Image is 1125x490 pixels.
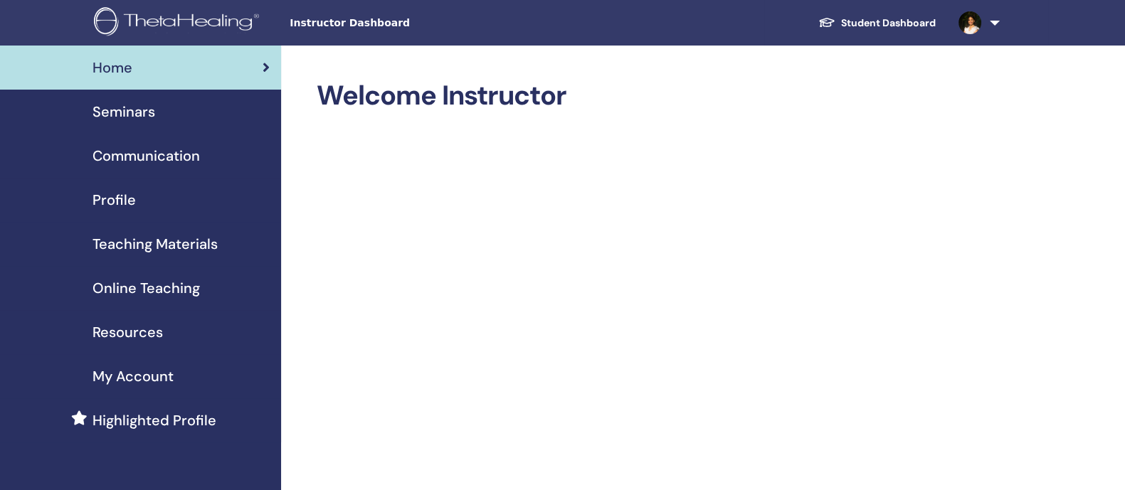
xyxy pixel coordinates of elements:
h2: Welcome Instructor [317,80,997,112]
span: Highlighted Profile [93,410,216,431]
span: Communication [93,145,200,166]
span: Home [93,57,132,78]
img: graduation-cap-white.svg [818,16,835,28]
span: Online Teaching [93,277,200,299]
span: Seminars [93,101,155,122]
span: Profile [93,189,136,211]
span: Instructor Dashboard [290,16,503,31]
span: My Account [93,366,174,387]
span: Teaching Materials [93,233,218,255]
img: default.jpg [958,11,981,34]
img: logo.png [94,7,264,39]
a: Student Dashboard [807,10,947,36]
span: Resources [93,321,163,343]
